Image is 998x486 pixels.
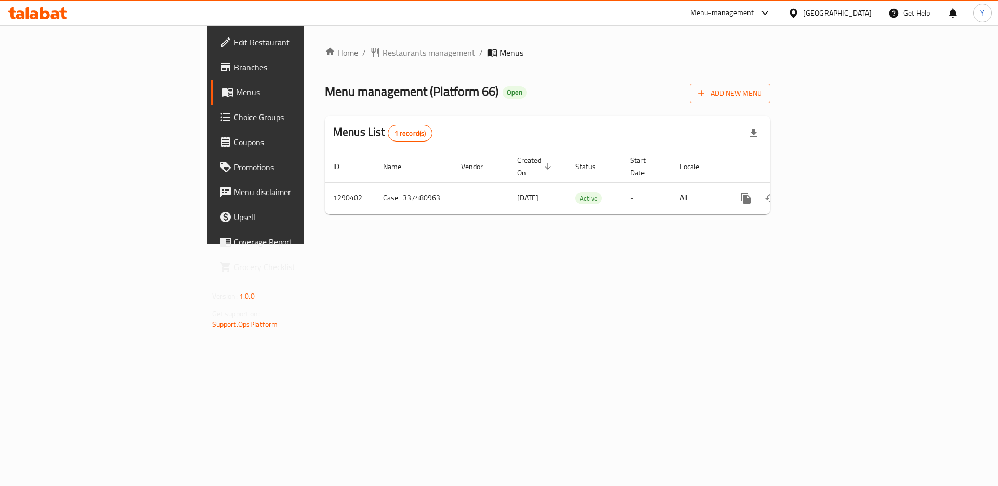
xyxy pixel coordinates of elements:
[383,46,475,59] span: Restaurants management
[211,80,374,105] a: Menus
[234,236,365,248] span: Coverage Report
[234,186,365,198] span: Menu disclaimer
[211,254,374,279] a: Grocery Checklist
[234,111,365,123] span: Choice Groups
[333,160,353,173] span: ID
[803,7,872,19] div: [GEOGRAPHIC_DATA]
[680,160,713,173] span: Locale
[690,84,770,103] button: Add New Menu
[234,136,365,148] span: Coupons
[236,86,365,98] span: Menus
[211,180,374,204] a: Menu disclaimer
[517,154,555,179] span: Created On
[758,186,783,211] button: Change Status
[234,36,365,48] span: Edit Restaurant
[333,124,432,142] h2: Menus List
[375,182,453,214] td: Case_337480963
[622,182,672,214] td: -
[212,307,260,321] span: Get support on:
[325,46,770,59] nav: breadcrumb
[725,151,842,183] th: Actions
[211,55,374,80] a: Branches
[234,161,365,173] span: Promotions
[212,317,278,331] a: Support.OpsPlatform
[211,30,374,55] a: Edit Restaurant
[980,7,984,19] span: Y
[733,186,758,211] button: more
[630,154,659,179] span: Start Date
[211,130,374,155] a: Coupons
[503,88,527,97] span: Open
[211,204,374,229] a: Upsell
[211,105,374,130] a: Choice Groups
[698,87,762,100] span: Add New Menu
[503,86,527,99] div: Open
[479,46,483,59] li: /
[672,182,725,214] td: All
[388,125,433,142] div: Total records count
[575,193,602,204] span: Active
[388,129,432,138] span: 1 record(s)
[211,229,374,254] a: Coverage Report
[461,160,496,173] span: Vendor
[325,151,842,214] table: enhanced table
[741,121,766,146] div: Export file
[234,211,365,223] span: Upsell
[500,46,523,59] span: Menus
[370,46,475,59] a: Restaurants management
[690,7,754,19] div: Menu-management
[325,80,498,103] span: Menu management ( Platform 66 )
[234,261,365,273] span: Grocery Checklist
[234,61,365,73] span: Branches
[575,160,609,173] span: Status
[211,155,374,180] a: Promotions
[212,289,238,303] span: Version:
[517,191,539,204] span: [DATE]
[239,289,255,303] span: 1.0.0
[383,160,415,173] span: Name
